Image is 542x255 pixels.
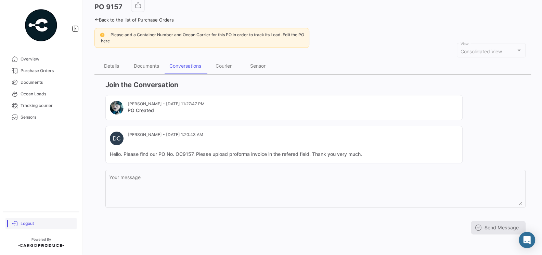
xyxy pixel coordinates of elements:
[110,151,458,158] mat-card-content: Hello. Please find our PO No. OC9157. Please upload proforma invoice in the refered field. Thank ...
[94,2,122,12] h3: PO 9157
[94,17,174,23] a: Back to the list of Purchase Orders
[21,114,74,120] span: Sensors
[5,65,77,77] a: Purchase Orders
[111,32,304,37] span: Please add a Container Number and Ocean Carrier for this PO in order to track its Load. Edit the PO
[5,111,77,123] a: Sensors
[21,91,74,97] span: Ocean Loads
[5,77,77,88] a: Documents
[128,107,205,114] mat-card-title: PO Created
[5,100,77,111] a: Tracking courier
[105,80,526,90] h3: Join the Conversation
[104,63,119,69] div: Details
[250,63,266,69] div: Sensor
[100,38,111,43] a: here
[21,68,74,74] span: Purchase Orders
[461,49,502,54] span: Consolidated View
[110,101,124,115] img: IMG_20220614_122528.jpg
[5,88,77,100] a: Ocean Loads
[128,132,203,138] mat-card-subtitle: [PERSON_NAME] - [DATE] 1:20:43 AM
[21,103,74,109] span: Tracking courier
[110,132,124,145] div: DC
[21,56,74,62] span: Overview
[21,79,74,85] span: Documents
[21,220,74,227] span: Logout
[24,8,58,42] img: powered-by.png
[134,63,159,69] div: Documents
[216,63,232,69] div: Courier
[128,101,205,107] mat-card-subtitle: [PERSON_NAME] - [DATE] 11:27:47 PM
[169,63,201,69] div: Conversations
[519,232,535,248] div: Abrir Intercom Messenger
[5,53,77,65] a: Overview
